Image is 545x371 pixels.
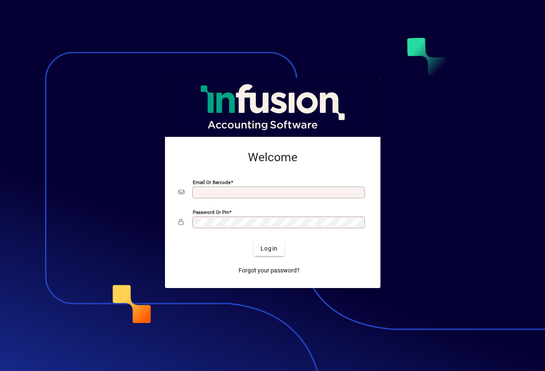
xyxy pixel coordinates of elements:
[239,266,300,275] span: Forgot your password?
[193,179,231,185] mat-label: Email or Barcode
[193,209,229,215] mat-label: Password or Pin
[178,150,367,165] h2: Welcome
[254,241,284,256] button: Login
[235,263,303,278] a: Forgot your password?
[261,244,278,253] span: Login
